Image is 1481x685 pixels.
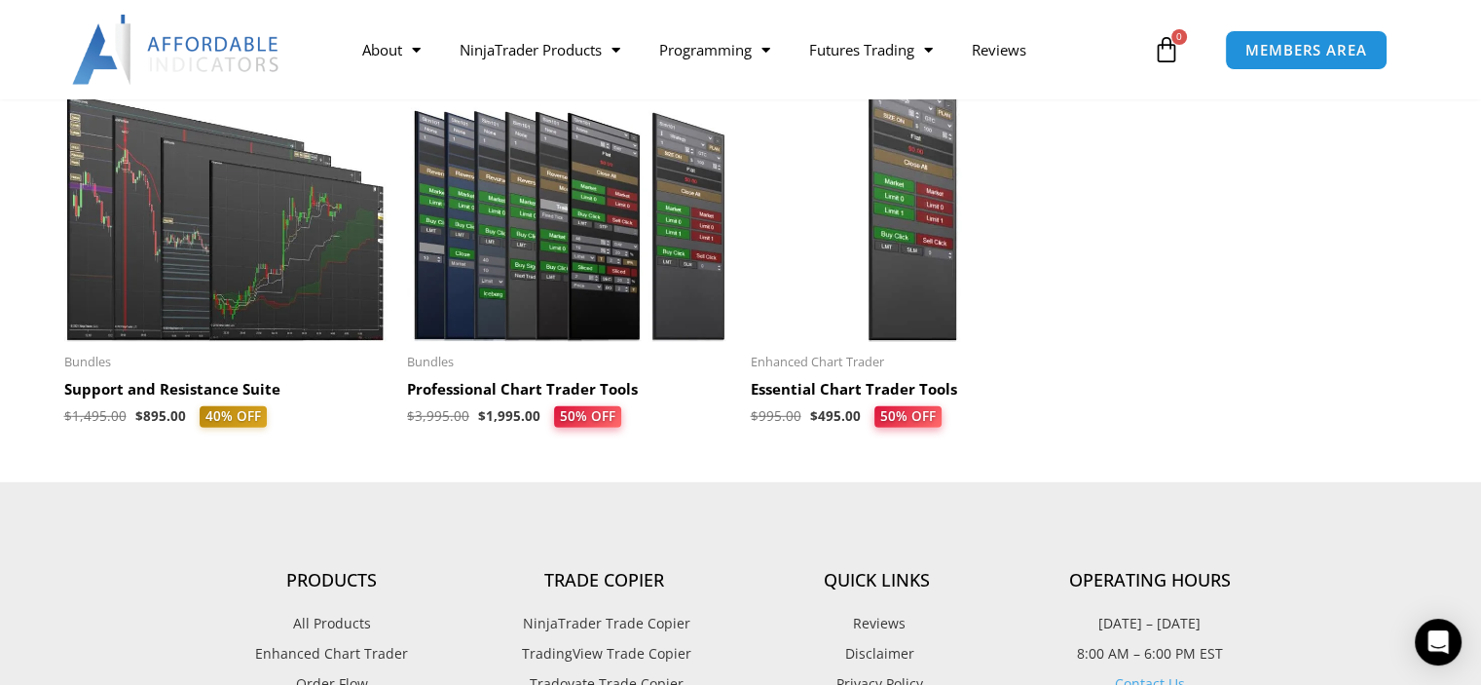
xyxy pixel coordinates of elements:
span: 50% OFF [871,405,943,428]
bdi: 3,995.00 [407,407,469,425]
img: Support and Resistance Suite 1 | Affordable Indicators – NinjaTrader [64,63,389,342]
a: 0 [1124,21,1209,78]
span: $ [810,407,818,425]
span: All Products [293,611,371,636]
span: $ [135,407,143,425]
p: 8:00 AM – 6:00 PM EST [1014,641,1286,666]
a: Reviews [952,27,1046,72]
a: Reviews [741,611,1014,636]
h4: Quick Links [741,570,1014,591]
a: NinjaTrader Trade Copier [468,611,741,636]
img: ProfessionalToolsBundlePage | Affordable Indicators – NinjaTrader [407,63,731,342]
img: Essential Chart Trader Tools | Affordable Indicators – NinjaTrader [751,63,1075,342]
span: Enhanced Chart Trader [255,641,408,666]
span: NinjaTrader Trade Copier [518,611,690,636]
span: Bundles [64,354,389,370]
span: Disclaimer [840,641,914,666]
span: 40% OFF [200,406,267,428]
a: About [343,27,440,72]
a: Support and Resistance Suite [64,380,389,406]
img: LogoAI | Affordable Indicators – NinjaTrader [72,15,281,85]
span: Enhanced Chart Trader [751,354,1075,370]
a: NinjaTrader Products [440,27,640,72]
h2: Support and Resistance Suite [64,380,389,400]
span: 0 [1171,29,1187,45]
bdi: 895.00 [135,407,186,425]
span: $ [478,407,486,425]
h2: Essential Chart Trader Tools [751,380,1075,400]
span: $ [407,407,415,425]
a: TradingView Trade Copier [468,641,741,666]
p: [DATE] – [DATE] [1014,611,1286,636]
bdi: 1,495.00 [64,407,127,425]
a: MEMBERS AREA [1225,30,1388,70]
nav: Menu [343,27,1148,72]
a: Programming [640,27,790,72]
h4: Operating Hours [1014,570,1286,591]
a: All Products [196,611,468,636]
a: Essential Chart Trader Tools [751,380,1075,406]
span: Bundles [407,354,731,370]
span: 50% OFF [552,405,623,428]
bdi: 995.00 [751,407,801,425]
a: Enhanced Chart Trader [196,641,468,666]
a: Futures Trading [790,27,952,72]
div: Open Intercom Messenger [1415,619,1462,666]
span: TradingView Trade Copier [517,641,691,666]
h4: Products [196,570,468,591]
a: Disclaimer [741,641,1014,666]
span: MEMBERS AREA [1245,43,1367,57]
bdi: 495.00 [810,407,861,425]
bdi: 1,995.00 [478,407,540,425]
span: $ [751,407,759,425]
span: Reviews [848,611,906,636]
h4: Trade Copier [468,570,741,591]
a: Professional Chart Trader Tools [407,380,731,406]
span: $ [64,407,72,425]
h2: Professional Chart Trader Tools [407,380,731,400]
